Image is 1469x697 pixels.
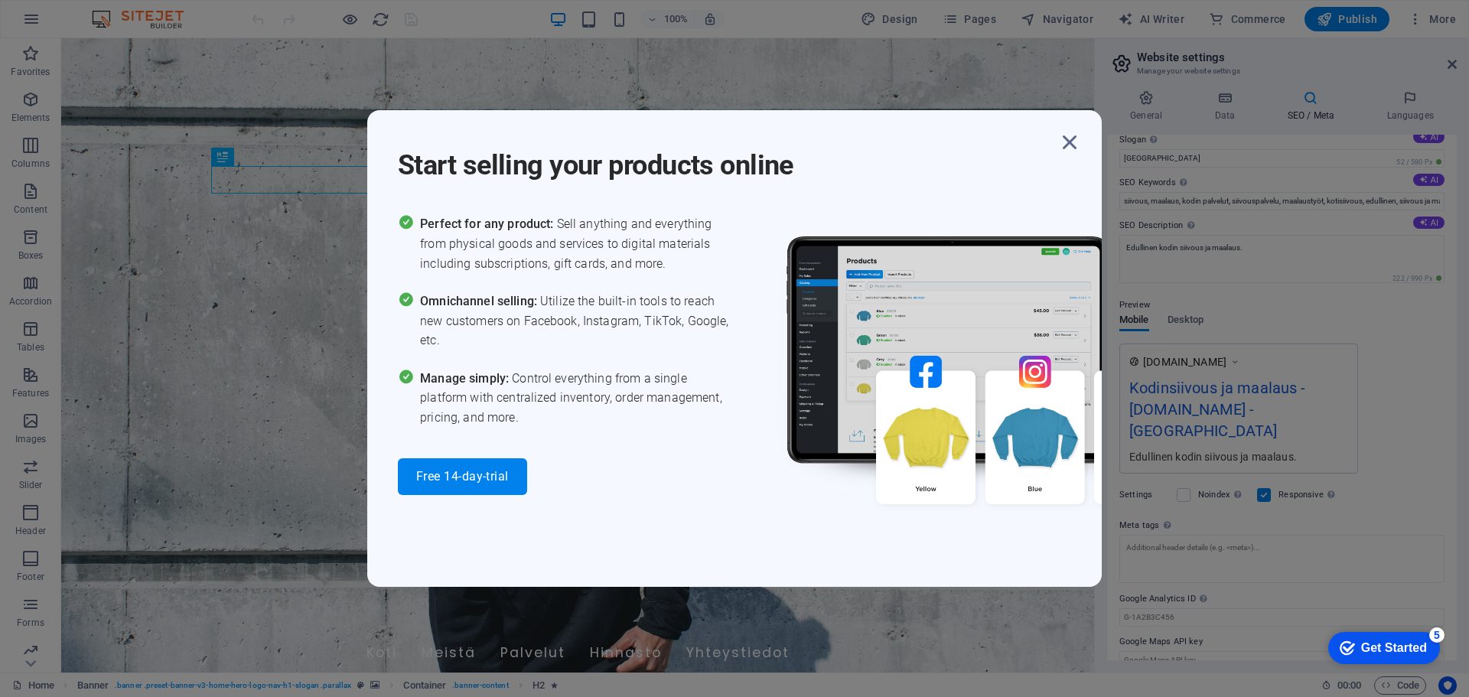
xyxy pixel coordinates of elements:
span: Perfect for any product: [420,217,556,231]
div: Get Started 5 items remaining, 0% complete [12,8,124,40]
span: Sell anything and everything from physical goods and services to digital materials including subs... [420,214,734,273]
div: Get Started [45,17,111,31]
span: Free 14-day-trial [416,471,509,483]
button: Free 14-day-trial [398,458,527,495]
span: Omnichannel selling: [420,294,540,308]
span: Control everything from a single platform with centralized inventory, order management, pricing, ... [420,369,734,428]
div: 5 [113,3,129,18]
span: Utilize the built-in tools to reach new customers on Facebook, Instagram, TikTok, Google, etc. [420,292,734,350]
img: promo_image.png [761,214,1220,549]
span: Manage simply: [420,371,512,386]
h1: Start selling your products online [398,129,1056,184]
